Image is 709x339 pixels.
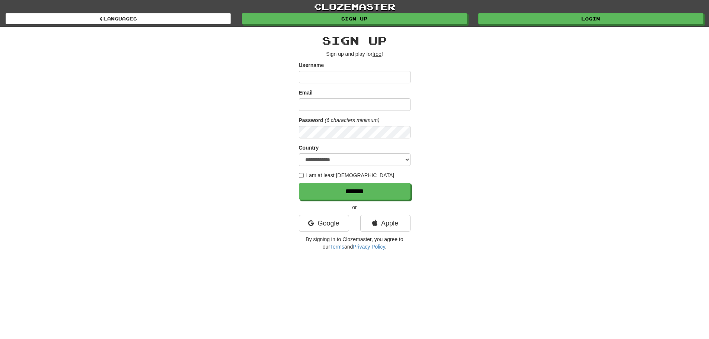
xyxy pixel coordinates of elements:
[299,61,324,69] label: Username
[299,89,313,96] label: Email
[299,34,411,47] h2: Sign up
[299,204,411,211] p: or
[353,244,385,250] a: Privacy Policy
[242,13,467,24] a: Sign up
[330,244,344,250] a: Terms
[6,13,231,24] a: Languages
[299,50,411,58] p: Sign up and play for !
[325,117,380,123] em: (6 characters minimum)
[299,144,319,151] label: Country
[299,116,323,124] label: Password
[373,51,381,57] u: free
[299,172,395,179] label: I am at least [DEMOGRAPHIC_DATA]
[360,215,411,232] a: Apple
[478,13,703,24] a: Login
[299,173,304,178] input: I am at least [DEMOGRAPHIC_DATA]
[299,215,349,232] a: Google
[299,236,411,250] p: By signing in to Clozemaster, you agree to our and .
